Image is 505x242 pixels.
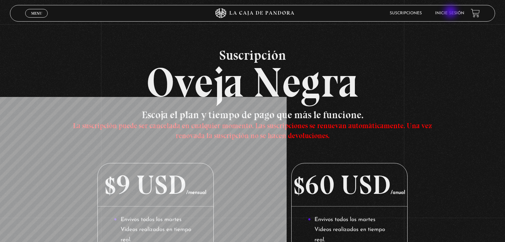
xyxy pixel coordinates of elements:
[98,163,213,206] p: $9 USD
[390,11,422,15] a: Suscripciones
[186,190,206,195] span: /mensual
[29,17,44,21] span: Cerrar
[31,11,42,15] span: Menu
[10,48,495,103] h2: Oveja Negra
[10,48,495,62] span: Suscripción
[391,190,405,195] span: /anual
[292,163,407,206] p: $60 USD
[73,121,432,140] span: La suscripción puede ser cancelada en cualquier momento. Las suscripciones se renuevan automática...
[435,11,464,15] a: Inicie sesión
[471,9,480,18] a: View your shopping cart
[59,110,446,140] h3: Escoja el plan y tiempo de pago que más le funcione.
